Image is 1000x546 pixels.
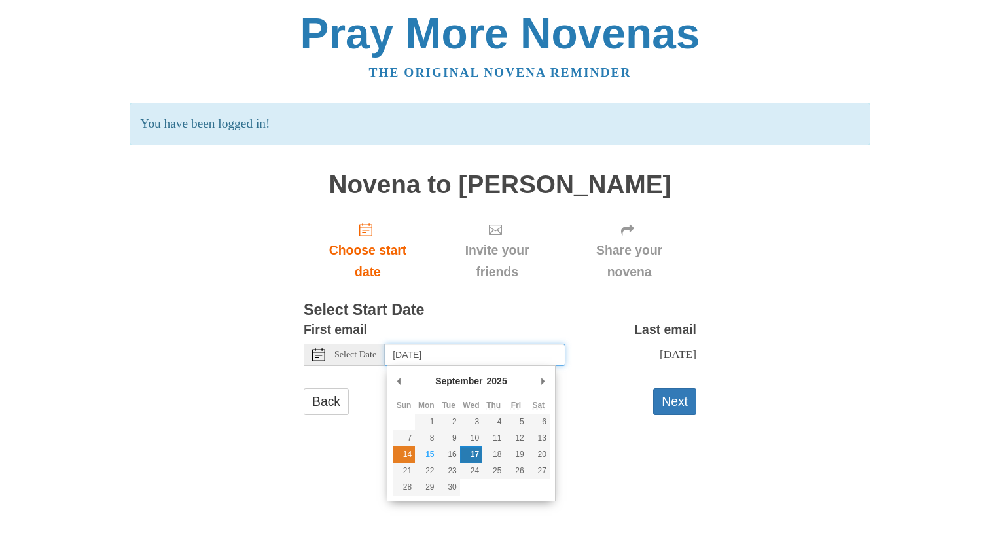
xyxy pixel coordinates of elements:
a: Pray More Novenas [300,9,700,58]
button: 28 [393,479,415,496]
div: Click "Next" to confirm your start date first. [562,211,696,289]
label: Last email [634,319,696,340]
h3: Select Start Date [304,302,696,319]
abbr: Thursday [486,401,501,410]
a: Choose start date [304,211,432,289]
div: September [433,371,484,391]
button: 20 [527,446,550,463]
button: 2 [438,414,460,430]
button: 1 [415,414,437,430]
button: 19 [505,446,527,463]
abbr: Friday [511,401,521,410]
span: Choose start date [317,240,419,283]
button: 8 [415,430,437,446]
button: 29 [415,479,437,496]
button: 24 [460,463,482,479]
button: 9 [438,430,460,446]
button: 17 [460,446,482,463]
button: 6 [527,414,550,430]
button: 12 [505,430,527,446]
button: 7 [393,430,415,446]
button: 25 [482,463,505,479]
abbr: Wednesday [463,401,479,410]
a: The original novena reminder [369,65,632,79]
span: Invite your friends [445,240,549,283]
button: 5 [505,414,527,430]
button: 26 [505,463,527,479]
button: 30 [438,479,460,496]
p: You have been logged in! [130,103,870,145]
abbr: Saturday [532,401,545,410]
a: Back [304,388,349,415]
button: Next [653,388,696,415]
label: First email [304,319,367,340]
button: 11 [482,430,505,446]
input: Use the arrow keys to pick a date [385,344,565,366]
button: 21 [393,463,415,479]
div: 2025 [485,371,509,391]
h1: Novena to [PERSON_NAME] [304,171,696,199]
button: 15 [415,446,437,463]
abbr: Monday [418,401,435,410]
div: Click "Next" to confirm your start date first. [432,211,562,289]
span: Share your novena [575,240,683,283]
abbr: Tuesday [442,401,455,410]
span: [DATE] [660,348,696,361]
button: 18 [482,446,505,463]
button: Next Month [537,371,550,391]
button: 16 [438,446,460,463]
button: 22 [415,463,437,479]
button: 4 [482,414,505,430]
button: 27 [527,463,550,479]
abbr: Sunday [397,401,412,410]
span: Select Date [334,350,376,359]
button: 10 [460,430,482,446]
button: 13 [527,430,550,446]
button: 14 [393,446,415,463]
button: 23 [438,463,460,479]
button: 3 [460,414,482,430]
button: Previous Month [393,371,406,391]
